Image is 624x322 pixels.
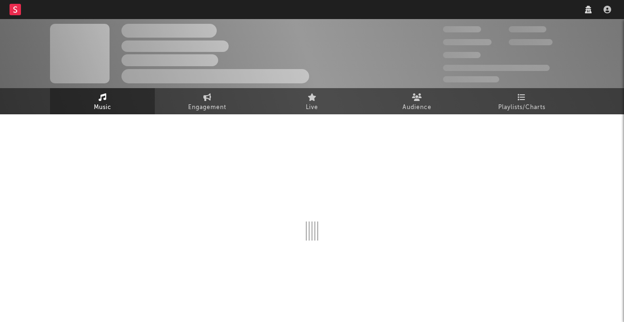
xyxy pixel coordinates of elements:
[306,102,318,113] span: Live
[188,102,226,113] span: Engagement
[260,88,364,114] a: Live
[443,39,492,45] span: 50,000,000
[443,76,499,82] span: Jump Score: 85.0
[403,102,432,113] span: Audience
[443,52,481,58] span: 100,000
[498,102,545,113] span: Playlists/Charts
[364,88,469,114] a: Audience
[469,88,574,114] a: Playlists/Charts
[50,88,155,114] a: Music
[443,65,550,71] span: 50,000,000 Monthly Listeners
[155,88,260,114] a: Engagement
[509,26,546,32] span: 100,000
[509,39,553,45] span: 1,000,000
[94,102,111,113] span: Music
[443,26,481,32] span: 300,000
